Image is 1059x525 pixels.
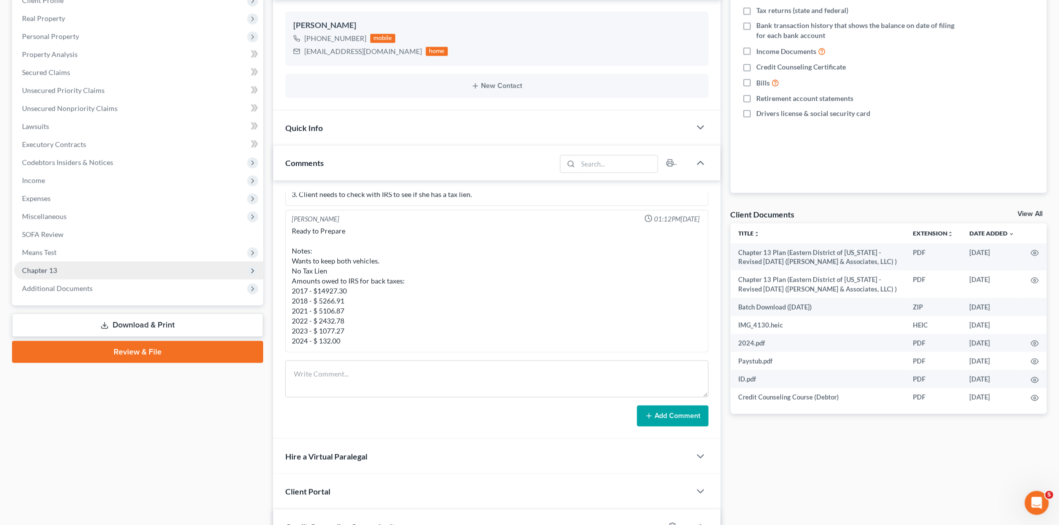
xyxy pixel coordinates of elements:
span: 01:12PM[DATE] [655,214,700,224]
span: Credit Counseling Certificate [757,62,846,72]
a: Unsecured Priority Claims [14,81,263,99]
span: Miscellaneous [22,212,67,220]
td: [DATE] [962,388,1023,406]
a: Secured Claims [14,63,263,81]
span: Executory Contracts [22,140,86,148]
span: Retirement account statements [757,93,854,103]
div: [PERSON_NAME] [292,214,339,224]
span: Secured Claims [22,68,70,76]
td: 2024.pdf [731,334,906,352]
span: Property Analysis [22,50,78,58]
a: View All [1018,210,1043,217]
td: PDF [905,334,962,352]
span: Bills [757,78,770,88]
span: Client Portal [285,486,330,496]
a: Review & File [12,341,263,363]
span: Income Documents [757,46,817,56]
i: unfold_more [948,231,954,237]
td: [DATE] [962,370,1023,388]
a: Property Analysis [14,45,263,63]
span: Hire a Virtual Paralegal [285,451,367,461]
td: Paystub.pdf [731,352,906,370]
a: Titleunfold_more [739,229,760,237]
td: ID.pdf [731,370,906,388]
div: Ready to Prepare Notes: Wants to keep both vehicles. No Tax Lien Amounts owed to IRS for back tax... [292,226,702,346]
div: home [426,47,448,56]
div: [PERSON_NAME] [293,19,701,31]
a: Download & Print [12,313,263,337]
a: SOFA Review [14,225,263,243]
td: PDF [905,352,962,370]
span: Tax returns (state and federal) [757,5,849,15]
span: Income [22,176,45,184]
span: Bank transaction history that shows the balance on date of filing for each bank account [757,20,959,40]
span: Chapter 13 [22,266,57,274]
td: [DATE] [962,352,1023,370]
td: [DATE] [962,334,1023,352]
td: ZIP [905,298,962,316]
span: Drivers license & social security card [757,108,871,118]
span: Quick Info [285,123,323,132]
td: PDF [905,388,962,406]
td: Chapter 13 Plan (Eastern District of [US_STATE] - Revised [DATE] ([PERSON_NAME] & Associates, LLC) ) [731,270,906,298]
td: PDF [905,243,962,271]
span: Lawsuits [22,122,49,130]
input: Search... [578,155,658,172]
td: [DATE] [962,270,1023,298]
span: Unsecured Nonpriority Claims [22,104,118,112]
button: New Contact [293,82,701,90]
td: IMG_4130.heic [731,316,906,334]
span: 5 [1045,491,1053,499]
span: Real Property [22,14,65,22]
a: Extensionunfold_more [913,229,954,237]
button: Add Comment [637,405,709,426]
span: Additional Documents [22,284,93,292]
td: PDF [905,270,962,298]
span: Personal Property [22,32,79,40]
span: Comments [285,158,324,167]
span: SOFA Review [22,230,64,238]
td: Chapter 13 Plan (Eastern District of [US_STATE] - Revised [DATE] ([PERSON_NAME] & Associates, LLC) ) [731,243,906,271]
iframe: Intercom live chat [1025,491,1049,515]
td: [DATE] [962,298,1023,316]
i: expand_more [1009,231,1015,237]
td: [DATE] [962,243,1023,271]
span: Codebtors Insiders & Notices [22,158,113,166]
i: unfold_more [754,231,760,237]
div: [EMAIL_ADDRESS][DOMAIN_NAME] [304,46,422,56]
span: Expenses [22,194,51,202]
td: PDF [905,370,962,388]
div: [PHONE_NUMBER] [304,33,366,43]
a: Lawsuits [14,117,263,135]
a: Unsecured Nonpriority Claims [14,99,263,117]
div: mobile [370,34,395,43]
a: Executory Contracts [14,135,263,153]
td: [DATE] [962,316,1023,334]
span: Unsecured Priority Claims [22,86,105,94]
td: Credit Counseling Course (Debtor) [731,388,906,406]
span: Means Test [22,248,57,256]
a: Date Added expand_more [970,229,1015,237]
td: Batch Download ([DATE]) [731,298,906,316]
td: HEIC [905,316,962,334]
div: Client Documents [731,209,795,219]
